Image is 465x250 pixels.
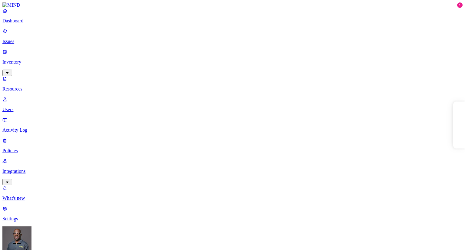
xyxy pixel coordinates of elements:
p: Inventory [2,59,463,65]
a: Activity Log [2,117,463,133]
p: Policies [2,148,463,153]
p: What's new [2,196,463,201]
div: 1 [457,2,463,8]
a: Settings [2,206,463,222]
a: Issues [2,28,463,44]
a: MIND [2,2,463,8]
a: Policies [2,138,463,153]
a: Dashboard [2,8,463,24]
a: Integrations [2,158,463,184]
p: Users [2,107,463,112]
a: Inventory [2,49,463,75]
p: Resources [2,86,463,92]
p: Issues [2,39,463,44]
a: Users [2,97,463,112]
p: Integrations [2,169,463,174]
a: What's new [2,185,463,201]
p: Activity Log [2,127,463,133]
img: MIND [2,2,20,8]
p: Settings [2,216,463,222]
p: Dashboard [2,18,463,24]
a: Resources [2,76,463,92]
